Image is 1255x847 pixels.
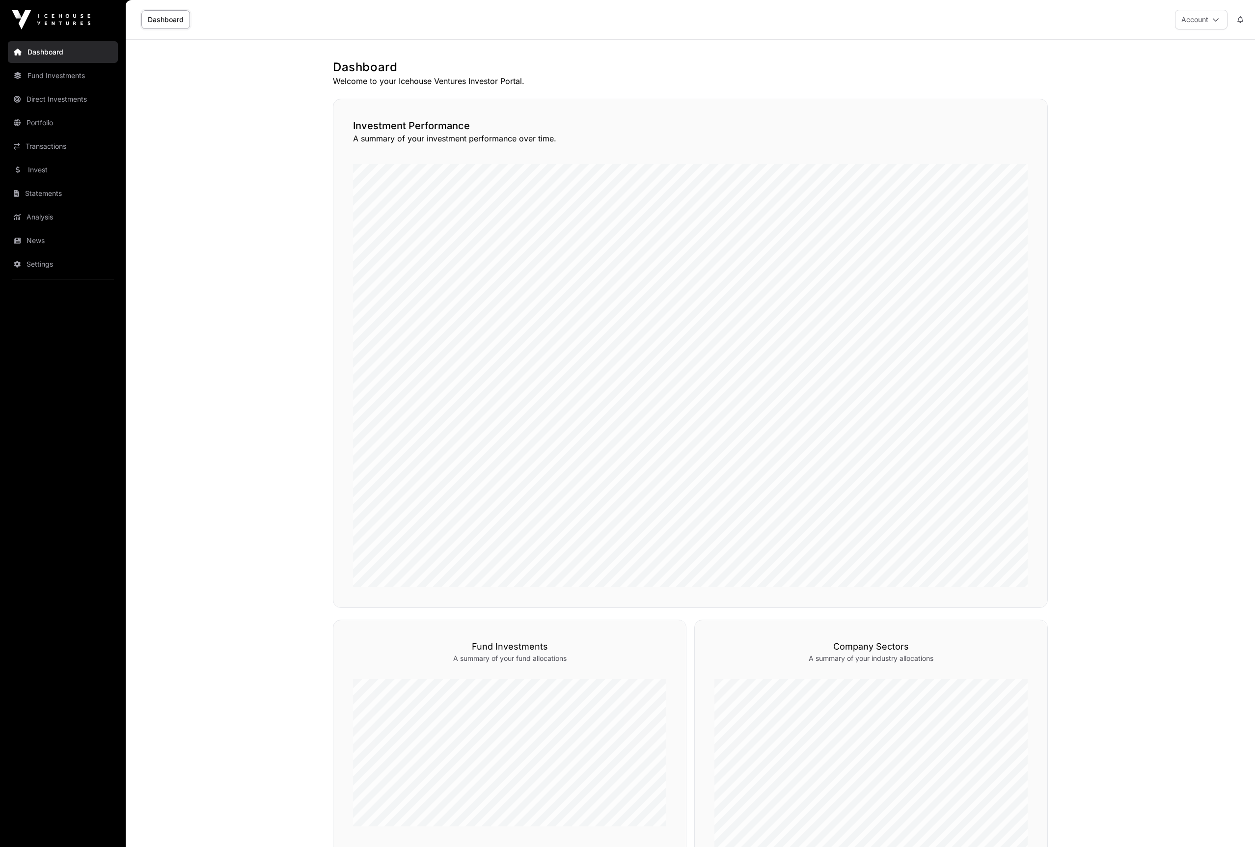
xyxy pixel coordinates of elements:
h3: Company Sectors [714,640,1028,654]
a: Invest [8,159,118,181]
a: Transactions [8,136,118,157]
a: Portfolio [8,112,118,134]
a: Direct Investments [8,88,118,110]
a: Statements [8,183,118,204]
a: Analysis [8,206,118,228]
a: Fund Investments [8,65,118,86]
button: Account [1175,10,1228,29]
p: A summary of your investment performance over time. [353,133,1028,144]
iframe: Chat Widget [1206,800,1255,847]
p: A summary of your industry allocations [714,654,1028,663]
a: Settings [8,253,118,275]
h2: Investment Performance [353,119,1028,133]
a: Dashboard [8,41,118,63]
h1: Dashboard [333,59,1048,75]
p: Welcome to your Icehouse Ventures Investor Portal. [333,75,1048,87]
h3: Fund Investments [353,640,666,654]
a: Dashboard [141,10,190,29]
p: A summary of your fund allocations [353,654,666,663]
a: News [8,230,118,251]
img: Icehouse Ventures Logo [12,10,90,29]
